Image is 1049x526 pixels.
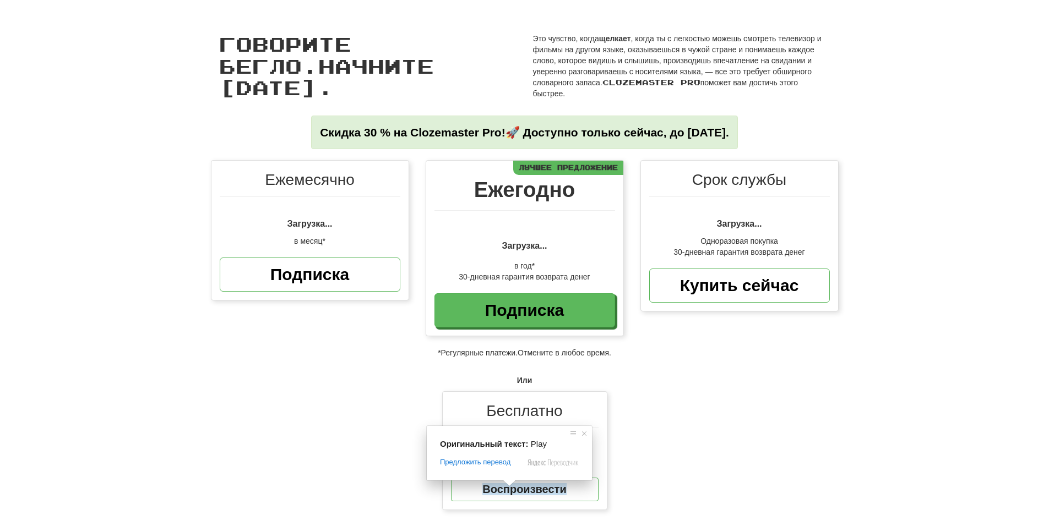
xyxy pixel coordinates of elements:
span: Play [531,439,547,448]
ya-tr-span: Clozemaster Pro [602,78,700,87]
ya-tr-span: 30-дневная гарантия возврата денег [459,272,590,281]
span: Загрузка... [502,241,547,250]
div: 30-дневная гарантия возврата денег [649,246,830,257]
ya-tr-span: Подписка [270,265,349,283]
ya-tr-span: щелкает [599,34,631,43]
ya-tr-span: 🚀 Доступно только сейчас, до [DATE]. [506,126,729,139]
ya-tr-span: Это чувство, когда [533,34,599,43]
ya-tr-span: в год* [514,261,535,270]
ya-tr-span: Воспроизвести [482,483,566,495]
a: Подписка [434,293,615,327]
span: Оригинальный текст: [440,439,529,448]
ya-tr-span: *Регулярные платежи. [438,348,518,357]
ya-tr-span: Отмените в любое время. [518,348,611,357]
span: Предложить перевод [440,457,510,467]
ya-tr-span: Начните [DATE]. [219,54,434,100]
ya-tr-span: Купить сейчас [680,276,799,294]
ya-tr-span: Ежегодно [474,178,575,201]
span: Загрузка... [716,219,762,228]
ya-tr-span: Говорите бегло. [219,32,351,78]
ya-tr-span: Скидка 30 % на Clozemaster Pro! [320,126,506,139]
ya-tr-span: Срок службы [692,171,786,188]
ya-tr-span: в месяц* [294,237,325,245]
ya-tr-span: Загрузка... [287,219,332,228]
ya-tr-span: Ежемесячно [265,171,355,188]
a: Подписка [220,257,400,292]
ya-tr-span: Или [517,376,532,385]
ya-tr-span: , когда ты с легкостью можешь смотреть телевизор и фильмы на другом языке, оказываешься в чужой с... [533,34,822,87]
a: Купить сейчас [649,269,830,303]
ya-tr-span: Лучшее предложение [519,163,618,171]
ya-tr-span: Бесплатно [486,402,562,419]
a: Воспроизвести [451,478,599,501]
ya-tr-span: Одноразовая покупка [700,237,778,245]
